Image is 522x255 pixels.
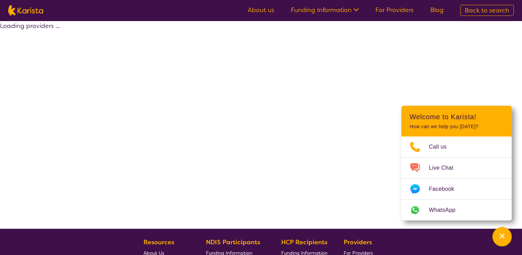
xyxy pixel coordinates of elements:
[460,5,514,16] a: Back to search
[8,5,43,16] img: Karista logo
[375,6,414,14] a: For Providers
[429,205,464,215] span: WhatsApp
[401,136,512,220] ul: Choose channel
[492,227,512,246] button: Channel Menu
[465,6,509,15] span: Back to search
[401,106,512,220] div: Channel Menu
[144,238,174,246] b: Resources
[429,184,462,194] span: Facebook
[410,124,503,130] p: How can we help you [DATE]?
[344,238,372,246] b: Providers
[401,200,512,220] a: Web link opens in a new tab.
[291,6,359,14] a: Funding Information
[248,6,274,14] a: About us
[429,142,455,152] span: Call us
[206,238,260,246] b: NDIS Participants
[430,6,444,14] a: Blog
[429,163,462,173] span: Live Chat
[410,113,503,121] h2: Welcome to Karista!
[281,238,327,246] b: HCP Recipients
